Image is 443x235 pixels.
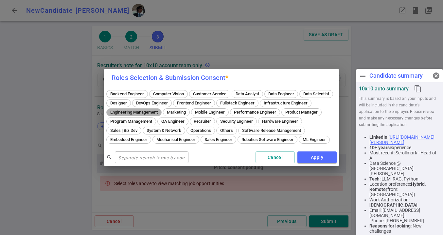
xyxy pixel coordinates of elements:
span: Recruiter [191,119,213,124]
span: Engineering Management [108,110,160,115]
span: Security Engineer [218,119,255,124]
span: Embedded Engineer [108,137,150,142]
span: Performance Engineer [232,110,278,115]
span: Mechanical Engineer [154,137,198,142]
span: Data Engineer [266,91,296,96]
span: Operations [188,128,213,133]
span: Data Analyst [233,91,261,96]
span: Fullstack Engineer [218,101,257,105]
span: Data Scientist [301,91,331,96]
span: DevOps Engineer [134,101,170,105]
span: QA Engineer [159,119,187,124]
button: Apply [297,151,337,164]
span: Program Management [108,119,154,124]
label: Roles Selection & Submission Consent [112,74,229,82]
input: Separate search terms by comma or space [115,152,188,163]
span: Robotics Software Engineer [239,137,296,142]
span: ML Engineer [300,137,328,142]
span: Sales Engineer [202,137,235,142]
span: Computer Vision [151,91,186,96]
span: search [106,154,112,160]
span: Marketing [165,110,188,115]
span: Others [218,128,235,133]
span: Product Manager [283,110,320,115]
span: System & Network [144,128,184,133]
span: Sales | Biz Dev [108,128,140,133]
span: Frontend Engineer [175,101,213,105]
span: Software Release Management [240,128,303,133]
button: Cancel [256,151,295,164]
span: Hardware Engineer [260,119,300,124]
span: Customer Service [191,91,229,96]
span: Backend Engineer [108,91,146,96]
span: Infrastructure Engineer [261,101,310,105]
span: Mobile Engineer [193,110,227,115]
span: Designer [108,101,129,105]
